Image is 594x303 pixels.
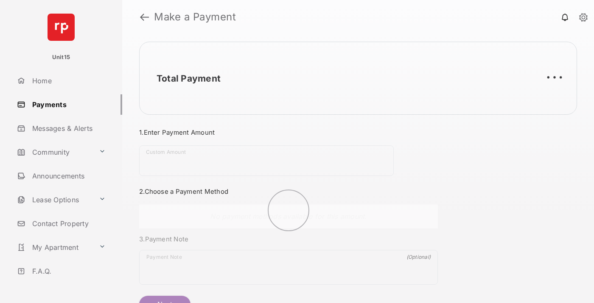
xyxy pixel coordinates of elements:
[139,187,438,195] h3: 2. Choose a Payment Method
[154,12,236,22] strong: Make a Payment
[14,71,122,91] a: Home
[139,235,438,243] h3: 3. Payment Note
[14,118,122,139] a: Messages & Alerts
[14,190,95,210] a: Lease Options
[139,128,438,136] h3: 1. Enter Payment Amount
[14,237,95,258] a: My Apartment
[157,73,221,84] h2: Total Payment
[52,53,70,62] p: Unit15
[14,142,95,162] a: Community
[14,94,122,115] a: Payments
[14,213,122,234] a: Contact Property
[48,14,75,41] img: svg+xml;base64,PHN2ZyB4bWxucz0iaHR0cDovL3d3dy53My5vcmcvMjAwMC9zdmciIHdpZHRoPSI2NCIgaGVpZ2h0PSI2NC...
[14,261,122,281] a: F.A.Q.
[14,166,122,186] a: Announcements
